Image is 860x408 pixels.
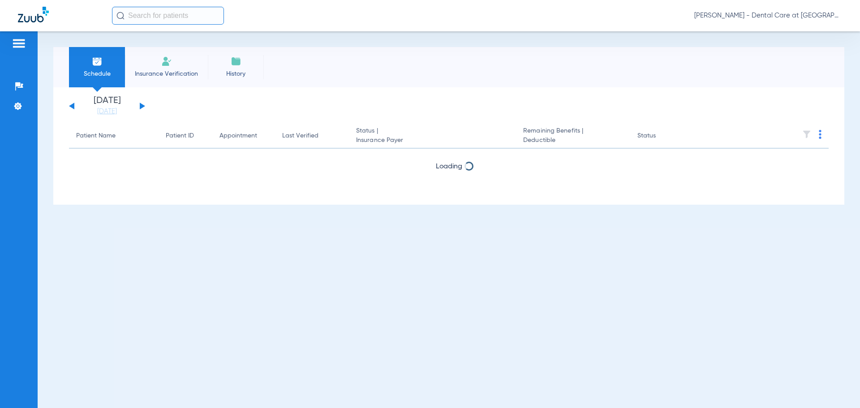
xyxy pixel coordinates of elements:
[92,56,103,67] img: Schedule
[166,131,194,141] div: Patient ID
[112,7,224,25] input: Search for patients
[161,56,172,67] img: Manual Insurance Verification
[349,124,516,149] th: Status |
[76,131,116,141] div: Patient Name
[630,124,691,149] th: Status
[215,69,257,78] span: History
[80,96,134,116] li: [DATE]
[516,124,630,149] th: Remaining Benefits |
[76,131,151,141] div: Patient Name
[166,131,205,141] div: Patient ID
[18,7,49,22] img: Zuub Logo
[802,130,811,139] img: filter.svg
[219,131,257,141] div: Appointment
[116,12,125,20] img: Search Icon
[219,131,268,141] div: Appointment
[282,131,318,141] div: Last Verified
[132,69,201,78] span: Insurance Verification
[523,136,623,145] span: Deductible
[819,130,821,139] img: group-dot-blue.svg
[80,107,134,116] a: [DATE]
[356,136,509,145] span: Insurance Payer
[436,163,462,170] span: Loading
[282,131,342,141] div: Last Verified
[694,11,842,20] span: [PERSON_NAME] - Dental Care at [GEOGRAPHIC_DATA]
[12,38,26,49] img: hamburger-icon
[76,69,118,78] span: Schedule
[231,56,241,67] img: History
